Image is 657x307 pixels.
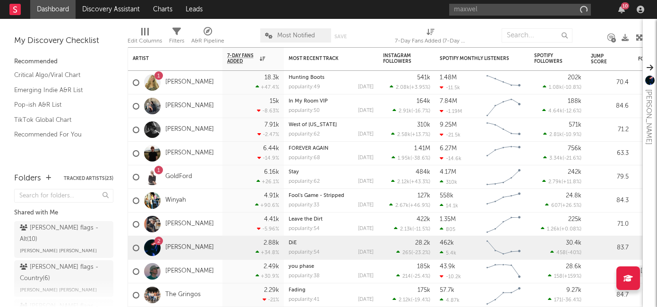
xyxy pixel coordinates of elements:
span: 2.58k [397,132,410,137]
div: 63.3 [591,148,629,159]
span: -25.4 % [412,274,429,279]
div: -8.63 % [257,108,279,114]
div: ( ) [545,202,581,208]
div: 4.91k [264,193,279,199]
div: popularity: 68 [289,155,320,161]
svg: Chart title [482,165,525,189]
div: [DATE] [358,203,374,208]
span: -38.6 % [412,156,429,161]
div: [DATE] [358,108,374,113]
span: 2.12k [397,179,410,185]
div: 805 [440,226,455,232]
div: -10.2k [440,273,461,280]
div: ( ) [542,108,581,114]
div: ( ) [391,131,430,137]
div: -21.5k [440,132,461,138]
span: +46.9 % [410,203,429,208]
div: ( ) [543,84,581,90]
div: +30.9 % [256,273,279,279]
div: 4.87k [440,297,460,303]
div: 541k [417,75,430,81]
div: My Discovery Checklist [14,35,113,47]
div: ( ) [543,155,581,161]
div: ( ) [392,108,430,114]
svg: Chart title [482,71,525,94]
div: Folders [14,173,41,184]
span: +159 % [564,274,580,279]
div: popularity: 54 [289,226,320,231]
div: FOREVER AGAIN [289,146,374,151]
div: 2.49k [264,264,279,270]
div: popularity: 49 [289,85,320,90]
div: 164k [417,98,430,104]
div: Spotify Monthly Listeners [440,56,511,61]
div: 9.25M [440,122,457,128]
div: 127k [418,193,430,199]
div: 6.44k [263,145,279,152]
div: ( ) [396,273,430,279]
div: 1.35M [440,216,456,222]
div: Most Recent Track [289,56,359,61]
a: DiE [289,240,297,246]
a: [PERSON_NAME] [165,220,214,228]
span: Most Notified [277,33,315,39]
div: Edit Columns [128,35,162,47]
div: -1.19M [440,108,462,114]
div: 7-Day Fans Added (7-Day Fans Added) [395,24,466,51]
div: 43.9k [440,264,455,270]
span: [PERSON_NAME] [PERSON_NAME] [20,245,97,256]
span: -12.6 % [564,109,580,114]
span: +0.08 % [561,227,580,232]
div: 310k [417,122,430,128]
span: 214 [402,274,411,279]
div: Edit Columns [128,24,162,51]
div: popularity: 41 [289,297,319,302]
div: DiE [289,240,374,246]
div: -2.47 % [257,131,279,137]
span: 2.81k [549,132,562,137]
div: 756k [568,145,581,152]
div: +47.4 % [256,84,279,90]
span: 1.26k [547,227,560,232]
div: 7-Day Fans Added (7-Day Fans Added) [395,35,466,47]
div: Shared with Me [14,207,113,219]
div: 571k [569,122,581,128]
div: Fool's Game - Stripped [289,193,374,198]
div: [DATE] [358,297,374,302]
div: 484k [416,169,430,175]
div: Leave the Dirt [289,217,374,222]
a: [PERSON_NAME] [165,267,214,275]
div: -14.9 % [257,155,279,161]
a: Pop-ish A&R List [14,100,104,110]
div: [DATE] [358,273,374,279]
div: popularity: 38 [289,273,320,279]
span: -16.7 % [413,109,429,114]
div: In My Room VIP [289,99,374,104]
span: -19.4 % [412,298,429,303]
a: Hunting Boots [289,75,324,80]
div: ( ) [542,179,581,185]
input: Search for artists [449,4,591,16]
div: 30.4k [566,240,581,246]
a: you phase [289,264,314,269]
div: ( ) [392,155,430,161]
svg: Chart title [482,189,525,213]
a: [PERSON_NAME] [165,102,214,110]
div: ( ) [396,249,430,256]
div: +26.1 % [256,179,279,185]
a: West of [US_STATE] [289,122,337,128]
a: In My Room VIP [289,99,328,104]
div: ( ) [541,226,581,232]
div: Filters [169,35,184,47]
div: [PERSON_NAME] flags - Country ( 6 ) [20,262,105,284]
div: 6.16k [264,169,279,175]
div: Jump Score [591,53,614,65]
input: Search for folders... [14,189,113,203]
div: 185k [417,264,430,270]
span: 458 [556,250,566,256]
svg: Chart title [482,142,525,165]
div: ( ) [548,273,581,279]
a: [PERSON_NAME] [165,126,214,134]
a: TikTok Global Chart [14,115,104,125]
span: 7-Day Fans Added [227,53,257,64]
